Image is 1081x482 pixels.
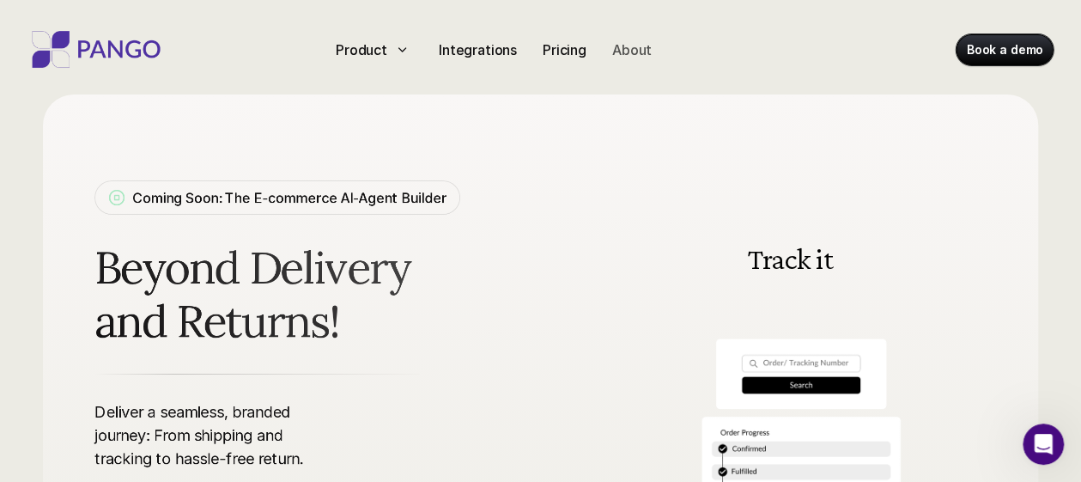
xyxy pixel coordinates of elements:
button: Next [944,391,969,417]
a: Book a demo [957,34,1054,65]
a: About [605,36,659,64]
p: Pricing [543,40,586,60]
a: Pricing [536,36,593,64]
span: Beyond Delivery and Returns! [94,241,528,348]
iframe: Intercom live chat [1023,424,1064,465]
p: Deliver a seamless, branded journey: From shipping and tracking to hassle-free return. [94,400,355,470]
button: Previous [610,391,636,417]
img: Back Arrow [610,391,636,417]
img: Next Arrow [944,391,969,417]
a: Integrations [432,36,524,64]
p: Integrations [439,40,517,60]
p: Book a demo [967,41,1043,58]
p: Product [336,40,387,60]
p: Coming Soon: The E-commerce AI-Agent Builder [132,187,446,208]
h3: Track it [628,243,953,274]
p: About [612,40,652,60]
